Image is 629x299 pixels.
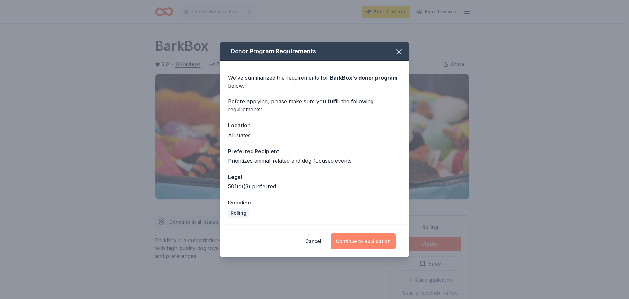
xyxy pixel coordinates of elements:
[228,121,401,130] div: Location
[228,157,401,165] div: Prioritizes animal-related and dog-focused events
[305,233,321,249] button: Cancel
[228,182,401,190] div: 501(c)(3) preferred
[228,131,401,139] div: All states
[331,233,396,249] button: Continue to application
[228,147,401,156] div: Preferred Recipient
[220,42,409,61] div: Donor Program Requirements
[228,198,401,207] div: Deadline
[228,208,249,218] div: Rolling
[228,173,401,181] div: Legal
[228,97,401,113] div: Before applying, please make sure you fulfill the following requirements:
[228,74,401,90] div: We've summarized the requirements for below.
[330,75,397,81] span: BarkBox 's donor program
